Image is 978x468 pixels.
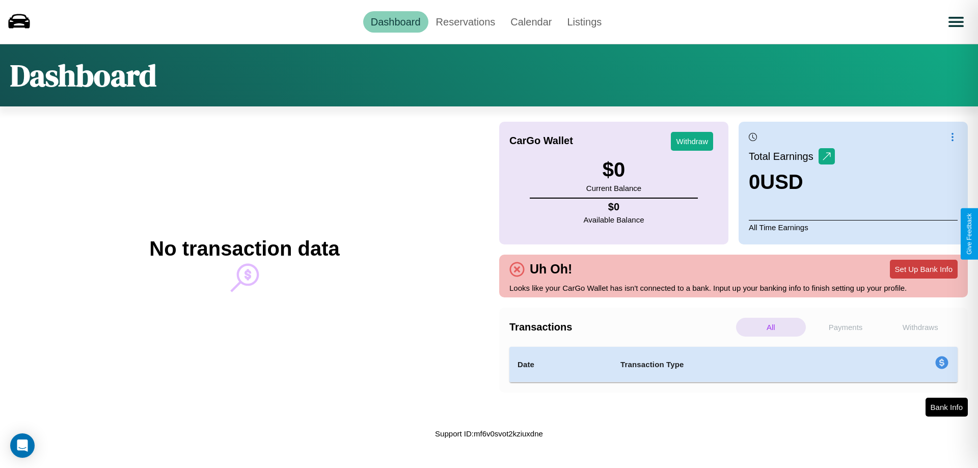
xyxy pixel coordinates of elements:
[10,54,156,96] h1: Dashboard
[509,135,573,147] h4: CarGo Wallet
[559,11,609,33] a: Listings
[942,8,970,36] button: Open menu
[586,158,641,181] h3: $ 0
[363,11,428,33] a: Dashboard
[509,281,958,295] p: Looks like your CarGo Wallet has isn't connected to a bank. Input up your banking info to finish ...
[671,132,713,151] button: Withdraw
[885,318,955,337] p: Withdraws
[620,359,852,371] h4: Transaction Type
[525,262,577,277] h4: Uh Oh!
[586,181,641,195] p: Current Balance
[10,433,35,458] div: Open Intercom Messenger
[926,398,968,417] button: Bank Info
[749,220,958,234] p: All Time Earnings
[811,318,881,337] p: Payments
[749,147,819,166] p: Total Earnings
[584,213,644,227] p: Available Balance
[736,318,806,337] p: All
[890,260,958,279] button: Set Up Bank Info
[518,359,604,371] h4: Date
[509,321,733,333] h4: Transactions
[509,347,958,382] table: simple table
[966,213,973,255] div: Give Feedback
[435,427,543,441] p: Support ID: mf6v0svot2kziuxdne
[428,11,503,33] a: Reservations
[503,11,559,33] a: Calendar
[749,171,835,194] h3: 0 USD
[149,237,339,260] h2: No transaction data
[584,201,644,213] h4: $ 0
